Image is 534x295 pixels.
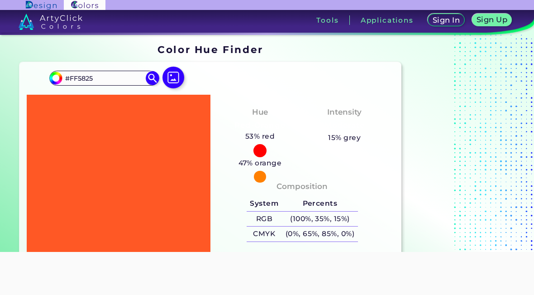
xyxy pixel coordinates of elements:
a: Sign In [427,14,466,27]
h5: (100%, 35%, 15%) [282,212,358,227]
h3: Moderate [320,120,368,131]
h5: 47% orange [235,157,285,169]
h5: Percents [282,196,358,211]
h1: Color Hue Finder [157,43,263,56]
h5: System [247,196,282,211]
h3: Red-Orange [231,120,289,131]
img: icon picture [162,67,184,88]
h3: Tools [316,17,339,24]
h5: Sign Up [476,16,508,24]
img: logo_artyclick_colors_white.svg [19,14,82,30]
img: ArtyClick Design logo [26,1,56,10]
h4: Hue [252,106,268,119]
h5: 15% grey [328,132,361,144]
h5: 53% red [242,131,278,142]
h5: CMYK [247,227,282,242]
input: type color.. [62,72,146,84]
h4: Intensity [327,106,362,119]
h5: (0%, 65%, 85%, 0%) [282,227,358,242]
iframe: Advertisement [102,252,432,293]
h5: Sign In [432,16,461,24]
h4: Composition [277,180,328,193]
img: icon search [146,71,159,85]
a: Sign Up [471,14,512,27]
h3: Applications [361,17,414,24]
h5: RGB [247,212,282,227]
